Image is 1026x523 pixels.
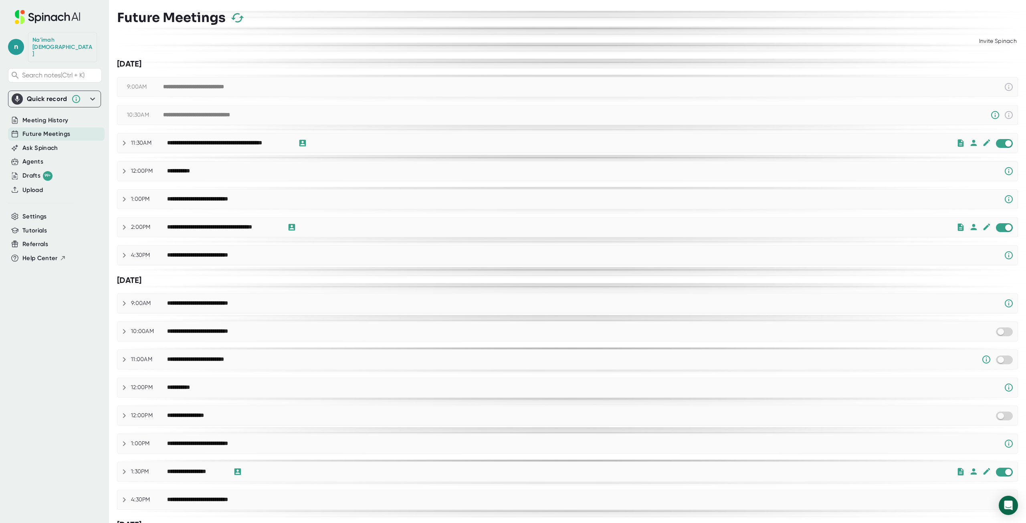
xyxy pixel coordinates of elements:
[22,212,47,221] button: Settings
[117,10,226,25] h3: Future Meetings
[131,328,167,335] div: 10:00AM
[982,355,991,364] svg: Someone has manually disabled Spinach from this meeting.
[22,171,53,181] div: Drafts
[131,384,167,391] div: 12:00PM
[22,129,70,139] button: Future Meetings
[999,496,1018,515] div: Open Intercom Messenger
[131,300,167,307] div: 9:00AM
[22,157,43,166] button: Agents
[117,275,1018,285] div: [DATE]
[990,110,1000,120] svg: Someone has manually disabled Spinach from this meeting.
[32,36,93,58] div: Na'imah Muhammad
[22,186,43,195] button: Upload
[131,196,167,203] div: 1:00PM
[22,240,48,249] button: Referrals
[127,111,163,119] div: 10:30AM
[22,71,85,79] span: Search notes (Ctrl + K)
[131,440,167,447] div: 1:00PM
[117,59,1018,69] div: [DATE]
[1004,110,1014,120] svg: This event has already passed
[12,91,97,107] div: Quick record
[131,168,167,175] div: 12:00PM
[1004,439,1014,448] svg: Spinach requires a video conference link.
[1004,495,1014,505] svg: Spinach requires a video conference link.
[22,254,58,263] span: Help Center
[131,356,167,363] div: 11:00AM
[131,412,167,419] div: 12:00PM
[131,224,167,231] div: 2:00PM
[22,254,66,263] button: Help Center
[127,83,163,91] div: 9:00AM
[1004,299,1014,308] svg: Spinach requires a video conference link.
[978,34,1018,49] div: Invite Spinach
[22,226,47,235] button: Tutorials
[1004,194,1014,204] svg: Spinach requires a video conference link.
[1004,250,1014,260] svg: Spinach requires a video conference link.
[131,139,167,147] div: 11:30AM
[131,468,167,475] div: 1:30PM
[22,143,58,153] button: Ask Spinach
[131,496,167,503] div: 4:30PM
[27,95,67,103] div: Quick record
[22,171,53,181] button: Drafts 99+
[1004,383,1014,392] svg: Spinach requires a video conference link.
[22,116,68,125] button: Meeting History
[131,252,167,259] div: 4:30PM
[8,39,24,55] span: n
[43,171,53,181] div: 99+
[1004,82,1014,92] svg: This event has already passed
